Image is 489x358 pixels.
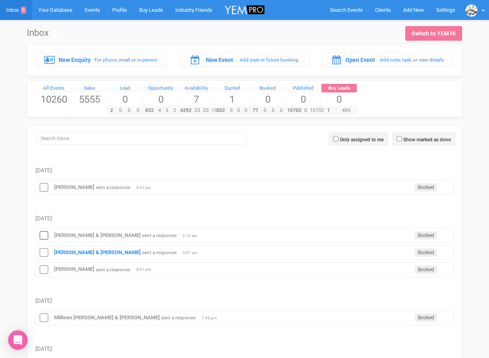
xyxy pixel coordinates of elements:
[201,107,210,114] span: 20
[35,215,454,222] h5: [DATE]
[330,7,363,13] span: Search Events
[94,57,157,63] small: For phone, email or in-person
[170,107,178,114] span: 2
[227,107,235,114] span: 0
[179,84,214,93] a: Availability
[36,84,72,93] a: All Events
[193,107,202,114] span: 25
[107,107,116,114] span: 2
[96,266,131,272] small: sent a response:
[116,107,125,114] span: 0
[206,56,233,64] label: New Event
[8,330,28,350] div: Open Intercom Messenger
[96,184,131,190] small: sent a response:
[345,56,375,64] label: Open Event
[54,232,141,238] a: [PERSON_NAME] & [PERSON_NAME]
[72,84,107,93] a: Sales
[142,233,177,238] small: sent a response:
[380,57,444,63] small: Add note, task, or view details
[415,314,437,322] span: Booked
[161,315,196,321] small: sent a response:
[35,53,167,67] a: New Enquiry For phone, email or in-person
[54,314,160,321] a: Millisen [PERSON_NAME] & [PERSON_NAME]
[405,26,462,41] a: Switch to YEM Hi
[465,4,478,17] img: data
[179,53,310,67] a: New Event Add past or future booking
[403,7,424,13] span: Add New
[156,107,164,114] span: 4
[35,167,454,174] h5: [DATE]
[142,250,177,255] small: sent a response:
[321,84,357,93] a: Buy Leads
[179,107,193,114] span: 4292
[269,107,277,114] span: 0
[321,92,357,106] span: 0
[179,92,214,106] span: 7
[54,266,94,272] a: [PERSON_NAME]
[143,84,179,93] a: Opportunity
[107,84,143,93] a: Lead
[214,84,250,93] a: Quoted
[240,57,298,63] small: Add past or future booking
[415,266,437,274] span: Booked
[107,92,143,106] span: 0
[340,136,384,143] label: Only assigned to me
[277,107,286,114] span: 0
[143,107,156,114] span: 832
[21,7,26,14] span: 5
[286,92,321,106] span: 0
[235,107,242,114] span: 0
[286,107,303,114] span: 10702
[36,132,247,145] input: Search Inbox
[415,183,437,191] span: Booked
[308,107,326,114] span: 10702
[336,107,357,114] span: 495
[303,107,309,114] span: 0
[143,92,179,106] span: 0
[136,185,157,191] span: 6:47 am
[125,107,134,114] span: 0
[403,136,451,143] label: Show marked as done
[412,29,456,37] div: Switch to YEM Hi
[214,92,250,106] span: 1
[210,107,219,114] span: 19
[183,233,203,239] span: 6:19 am
[415,231,437,239] span: Booked
[59,56,91,64] label: New Enquiry
[35,298,454,304] h5: [DATE]
[35,346,454,352] h5: [DATE]
[250,84,286,93] a: Booked
[202,315,222,321] span: 7:43 pm
[242,107,250,114] span: 0
[133,107,143,114] span: 0
[183,250,203,256] span: 5:01 am
[136,267,157,272] span: 8:01 pm
[250,107,261,114] span: 77
[415,248,437,257] span: Booked
[54,184,94,190] a: [PERSON_NAME]
[54,249,141,255] a: [PERSON_NAME] & [PERSON_NAME]
[321,107,336,114] span: 1
[163,107,171,114] span: 3
[286,84,321,93] a: Published
[261,107,269,114] span: 0
[375,7,391,13] span: Clients
[27,28,58,38] h1: Inbox
[72,92,107,106] span: 5555
[36,92,72,106] span: 10260
[250,92,286,106] span: 0
[214,107,227,114] span: 352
